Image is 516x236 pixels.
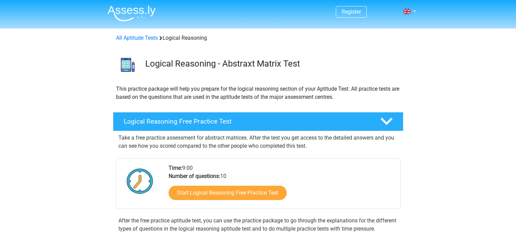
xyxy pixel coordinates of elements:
[116,217,401,233] div: After the free practice aptitude test, you can use the practice package to go through the explana...
[169,165,182,171] b: Time:
[116,85,400,101] p: This practice package will help you prepare for the logical reasoning section of your Aptitude Te...
[123,164,157,198] img: Clock
[169,173,220,179] b: Number of questions:
[108,5,156,21] img: Assessly
[164,164,400,208] div: 9:00 10
[113,50,142,79] img: logical reasoning
[124,117,369,125] h4: Logical Reasoning Free Practice Test
[110,112,406,131] a: Logical Reasoning Free Practice Test
[118,134,398,150] p: Take a free practice assessment for abstract matrices. After the test you get access to the detai...
[113,34,403,42] div: Logical Reasoning
[169,186,287,200] a: Start Logical Reasoning Free Practice Test
[116,35,158,41] a: All Aptitude Tests
[145,58,398,69] h3: Logical Reasoning - Abstraxt Matrix Test
[342,8,361,15] a: Register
